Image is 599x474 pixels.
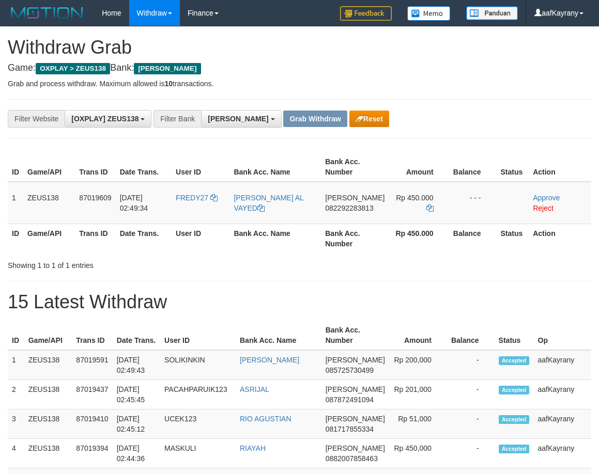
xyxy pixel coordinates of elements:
[8,321,24,350] th: ID
[8,224,23,253] th: ID
[389,439,447,468] td: Rp 450,000
[321,152,389,182] th: Bank Acc. Number
[134,63,201,74] span: [PERSON_NAME]
[326,366,374,374] span: Copy 085725730499 to clipboard
[160,321,236,350] th: User ID
[499,445,530,453] span: Accepted
[75,152,115,182] th: Trans ID
[208,115,268,123] span: [PERSON_NAME]
[8,78,591,89] p: Grab and process withdraw. Maximum allowed is transactions.
[396,194,433,202] span: Rp 450.000
[389,321,447,350] th: Amount
[426,204,434,212] a: Copy 450000 to clipboard
[113,409,160,439] td: [DATE] 02:45:12
[229,224,321,253] th: Bank Acc. Name
[8,380,24,409] td: 2
[79,194,111,202] span: 87019609
[8,110,65,128] div: Filter Website
[326,425,374,433] span: Copy 081717855334 to clipboard
[24,380,72,409] td: ZEUS138
[529,224,591,253] th: Action
[8,5,86,21] img: MOTION_logo.png
[447,350,495,380] td: -
[113,380,160,409] td: [DATE] 02:45:45
[113,439,160,468] td: [DATE] 02:44:36
[534,409,592,439] td: aafKayrany
[24,350,72,380] td: ZEUS138
[72,439,112,468] td: 87019394
[240,444,266,452] a: RIAYAH
[389,380,447,409] td: Rp 201,000
[23,182,75,224] td: ZEUS138
[326,385,385,393] span: [PERSON_NAME]
[321,224,389,253] th: Bank Acc. Number
[321,321,389,350] th: Bank Acc. Number
[65,110,151,128] button: [OXPLAY] ZEUS138
[160,409,236,439] td: UCEK123
[24,409,72,439] td: ZEUS138
[36,63,110,74] span: OXPLAY > ZEUS138
[534,321,592,350] th: Op
[499,356,530,365] span: Accepted
[534,350,592,380] td: aafKayrany
[113,350,160,380] td: [DATE] 02:49:43
[447,380,495,409] td: -
[466,6,518,20] img: panduan.png
[326,415,385,423] span: [PERSON_NAME]
[240,415,291,423] a: RIO AGUSTIAN
[153,110,201,128] div: Filter Bank
[326,444,385,452] span: [PERSON_NAME]
[499,415,530,424] span: Accepted
[8,182,23,224] td: 1
[72,321,112,350] th: Trans ID
[234,194,303,212] a: [PERSON_NAME] AL VAYED
[72,380,112,409] td: 87019437
[340,6,392,21] img: Feedback.jpg
[8,256,242,271] div: Showing 1 to 1 of 1 entries
[447,321,495,350] th: Balance
[72,350,112,380] td: 87019591
[120,194,148,212] span: [DATE] 02:49:34
[8,63,591,73] h4: Game: Bank:
[8,37,591,58] h1: Withdraw Grab
[325,204,373,212] span: Copy 082292283813 to clipboard
[8,152,23,182] th: ID
[8,409,24,439] td: 3
[24,439,72,468] td: ZEUS138
[447,409,495,439] td: -
[349,110,389,127] button: Reset
[407,6,451,21] img: Button%20Memo.svg
[389,224,449,253] th: Rp 450.000
[24,321,72,350] th: Game/API
[449,152,497,182] th: Balance
[116,152,172,182] th: Date Trans.
[496,224,529,253] th: Status
[326,454,378,463] span: Copy 0882007858463 to clipboard
[389,152,449,182] th: Amount
[8,350,24,380] td: 1
[172,224,229,253] th: User ID
[23,152,75,182] th: Game/API
[160,439,236,468] td: MASKULI
[176,194,208,202] span: FREDY27
[229,152,321,182] th: Bank Acc. Name
[495,321,534,350] th: Status
[326,356,385,364] span: [PERSON_NAME]
[75,224,115,253] th: Trans ID
[534,439,592,468] td: aafKayrany
[160,350,236,380] td: SOLIKINKIN
[8,292,591,312] h1: 15 Latest Withdraw
[113,321,160,350] th: Date Trans.
[72,409,112,439] td: 87019410
[8,439,24,468] td: 4
[23,224,75,253] th: Game/API
[240,385,269,393] a: ASRIJAL
[533,194,560,202] a: Approve
[499,386,530,394] span: Accepted
[160,380,236,409] td: PACAHPARUIK123
[449,182,497,224] td: - - -
[325,194,385,202] span: [PERSON_NAME]
[389,409,447,439] td: Rp 51,000
[449,224,497,253] th: Balance
[283,110,347,127] button: Grab Withdraw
